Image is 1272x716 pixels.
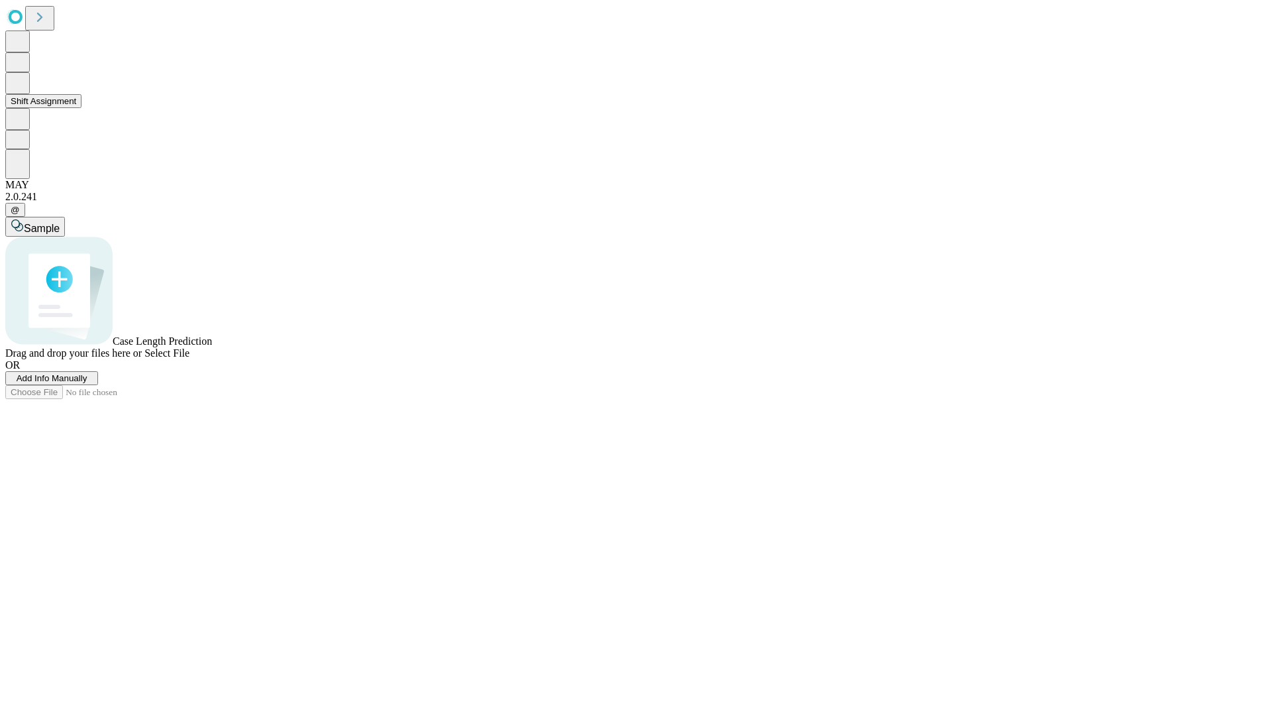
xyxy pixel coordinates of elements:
[5,94,81,108] button: Shift Assignment
[17,373,87,383] span: Add Info Manually
[11,205,20,215] span: @
[5,371,98,385] button: Add Info Manually
[5,217,65,237] button: Sample
[144,347,189,359] span: Select File
[5,179,1267,191] div: MAY
[113,335,212,347] span: Case Length Prediction
[5,203,25,217] button: @
[5,191,1267,203] div: 2.0.241
[5,359,20,371] span: OR
[5,347,142,359] span: Drag and drop your files here or
[24,223,60,234] span: Sample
